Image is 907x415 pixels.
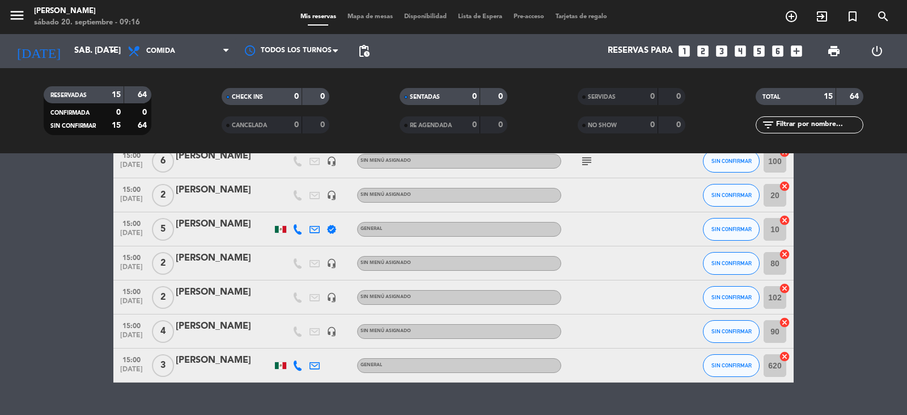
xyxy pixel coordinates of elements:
span: [DATE] [117,229,146,242]
span: SERVIDAS [588,94,616,100]
span: Comida [146,47,175,55]
strong: 15 [112,121,121,129]
span: SIN CONFIRMAR [711,294,752,300]
i: looks_3 [714,44,729,58]
strong: 0 [498,121,505,129]
strong: 0 [498,93,505,100]
strong: 15 [824,93,833,100]
span: GENERAL [361,227,382,231]
span: 2 [152,286,174,309]
button: SIN CONFIRMAR [703,286,760,309]
span: [DATE] [117,297,146,311]
span: TOTAL [762,94,780,100]
button: menu [9,7,26,28]
i: turned_in_not [846,10,859,23]
strong: 0 [650,93,655,100]
button: SIN CONFIRMAR [703,320,760,343]
span: 2 [152,252,174,275]
span: RE AGENDADA [410,123,452,128]
strong: 15 [112,91,121,99]
span: SIN CONFIRMAR [711,260,752,266]
strong: 0 [472,121,477,129]
span: [DATE] [117,332,146,345]
button: SIN CONFIRMAR [703,252,760,275]
i: [DATE] [9,39,69,64]
input: Filtrar por nombre... [775,119,863,131]
strong: 64 [850,93,861,100]
span: 3 [152,354,174,377]
i: cancel [779,249,790,260]
span: Mis reservas [295,14,342,20]
button: SIN CONFIRMAR [703,354,760,377]
i: subject [580,154,594,168]
div: LOG OUT [855,34,898,68]
div: [PERSON_NAME] [34,6,140,17]
button: SIN CONFIRMAR [703,184,760,207]
span: SENTADAS [410,94,440,100]
span: Sin menú asignado [361,329,411,333]
i: headset_mic [327,258,337,269]
span: Reservas para [608,46,673,56]
span: Pre-acceso [508,14,550,20]
div: [PERSON_NAME] [176,251,272,266]
span: [DATE] [117,161,146,174]
span: [DATE] [117,195,146,208]
span: GENERAL [361,363,382,367]
i: exit_to_app [815,10,829,23]
strong: 0 [294,93,299,100]
span: SIN CONFIRMAR [711,328,752,334]
strong: 0 [676,121,683,129]
i: cancel [779,283,790,294]
i: headset_mic [327,156,337,166]
strong: 0 [294,121,299,129]
span: Sin menú asignado [361,192,411,197]
strong: 0 [320,93,327,100]
i: cancel [779,317,790,328]
i: arrow_drop_down [105,44,119,58]
i: search [876,10,890,23]
span: 15:00 [117,148,146,161]
button: SIN CONFIRMAR [703,150,760,173]
strong: 0 [650,121,655,129]
strong: 64 [138,121,149,129]
i: headset_mic [327,292,337,303]
div: [PERSON_NAME] [176,319,272,334]
button: SIN CONFIRMAR [703,218,760,241]
i: cancel [779,181,790,192]
span: SIN CONFIRMAR [711,362,752,368]
i: filter_list [761,118,775,132]
i: headset_mic [327,190,337,200]
span: SIN CONFIRMAR [711,226,752,232]
span: 15:00 [117,250,146,263]
i: looks_one [677,44,692,58]
span: SIN CONFIRMAR [711,158,752,164]
span: SIN CONFIRMAR [711,192,752,198]
div: [PERSON_NAME] [176,353,272,368]
span: 15:00 [117,284,146,297]
strong: 0 [676,93,683,100]
span: CANCELADA [232,123,267,128]
strong: 0 [472,93,477,100]
span: Sin menú asignado [361,158,411,163]
strong: 0 [142,108,149,116]
i: headset_mic [327,326,337,337]
strong: 0 [320,121,327,129]
span: pending_actions [357,44,371,58]
div: [PERSON_NAME] [176,285,272,300]
span: CHECK INS [232,94,263,100]
span: [DATE] [117,366,146,379]
span: Lista de Espera [452,14,508,20]
div: [PERSON_NAME] [176,149,272,164]
span: Sin menú asignado [361,261,411,265]
i: menu [9,7,26,24]
strong: 0 [116,108,121,116]
i: cancel [779,351,790,362]
span: 15:00 [117,182,146,195]
span: [DATE] [117,263,146,276]
i: add_circle_outline [785,10,798,23]
span: 2 [152,184,174,207]
span: SIN CONFIRMAR [50,123,96,129]
i: looks_6 [770,44,785,58]
i: looks_4 [733,44,748,58]
span: 5 [152,218,174,241]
